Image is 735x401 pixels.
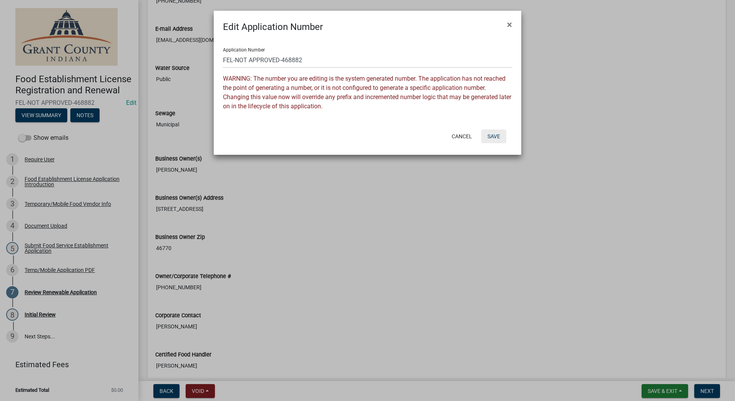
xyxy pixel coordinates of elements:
p: WARNING: The number you are editing is the system generated number. The application has not reach... [223,74,512,111]
h4: Edit Application Number [223,20,323,34]
button: Close [501,14,518,35]
button: Save [481,129,506,143]
button: Cancel [446,129,478,143]
span: × [507,19,512,30]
